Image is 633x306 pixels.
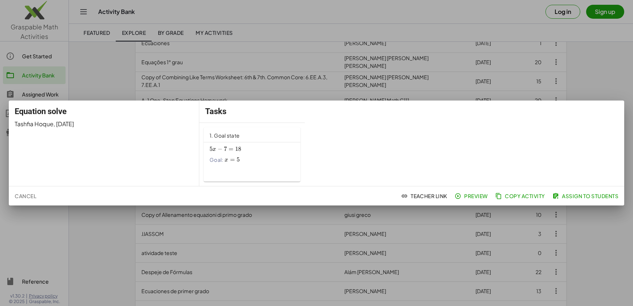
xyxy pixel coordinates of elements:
[53,120,74,128] span: , [DATE]
[453,189,491,203] button: Preview
[15,107,67,116] span: Equation solve
[229,145,233,153] span: =
[497,193,545,199] span: Copy Activity
[210,156,223,164] span: Goal:
[204,127,300,182] a: 1. Goal stateGoal:
[400,189,450,203] button: Teacher Link
[494,189,548,203] button: Copy Activity
[403,193,447,199] span: Teacher Link
[218,145,222,153] span: −
[237,156,240,163] span: 5
[15,120,53,128] span: Tashfia Hoque
[212,146,216,152] span: x
[554,193,618,199] span: Assign to Students
[225,157,228,163] span: x
[199,101,305,123] div: Tasks
[210,132,240,139] span: 1. Goal state
[15,193,36,199] span: Cancel
[551,189,621,203] button: Assign to Students
[210,145,212,153] span: 5
[456,193,488,199] span: Preview
[230,156,235,163] span: =
[12,189,39,203] button: Cancel
[224,145,227,153] span: 7
[235,145,241,153] span: 18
